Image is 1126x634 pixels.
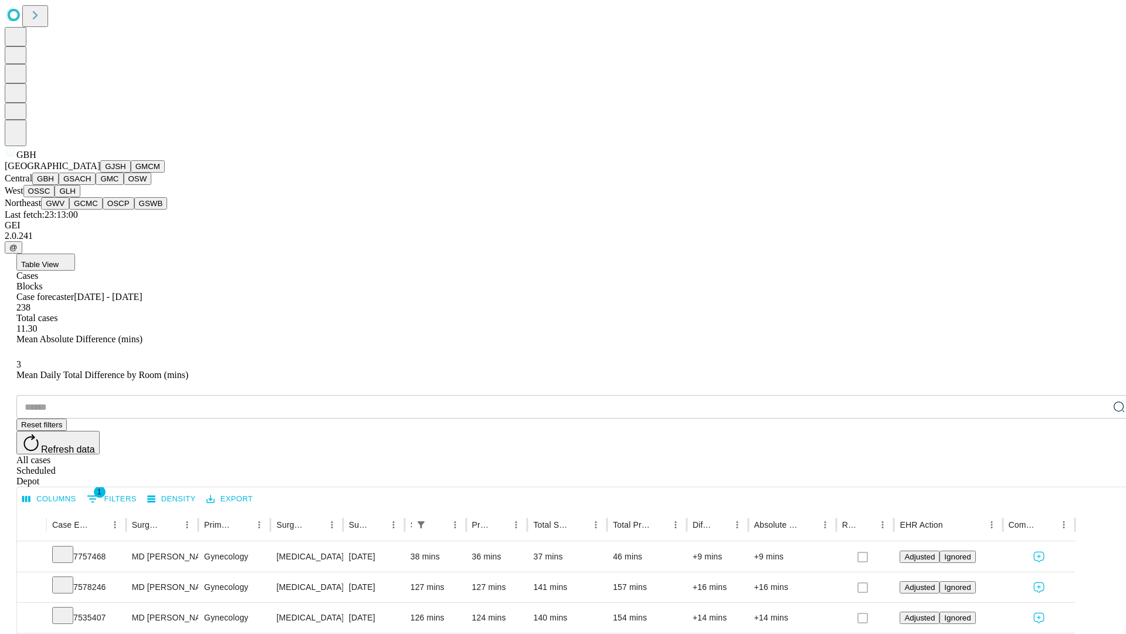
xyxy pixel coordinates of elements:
[21,420,62,429] span: Reset filters
[16,302,30,312] span: 238
[21,260,59,269] span: Table View
[693,520,711,530] div: Difference
[52,542,120,572] div: 7757468
[754,603,830,633] div: +14 mins
[69,197,103,210] button: GCMC
[41,444,95,454] span: Refresh data
[23,608,40,629] button: Expand
[276,603,337,633] div: [MEDICAL_DATA] [MEDICAL_DATA] REMOVAL TUBES AND/OR OVARIES FOR UTERUS 250GM OR LESS
[411,520,412,530] div: Scheduled In Room Duration
[1009,520,1038,530] div: Comments
[904,613,935,622] span: Adjusted
[817,517,833,533] button: Menu
[59,173,96,185] button: GSACH
[41,197,69,210] button: GWV
[251,517,267,533] button: Menu
[842,520,857,530] div: Resolved in EHR
[32,173,59,185] button: GBH
[23,578,40,598] button: Expand
[613,603,681,633] div: 154 mins
[96,173,123,185] button: GMC
[23,185,55,197] button: OSSC
[5,173,32,183] span: Central
[411,572,460,602] div: 127 mins
[944,583,971,592] span: Ignored
[413,517,429,533] button: Show filters
[124,173,152,185] button: OSW
[16,150,36,160] span: GBH
[411,603,460,633] div: 126 mins
[472,603,522,633] div: 124 mins
[103,197,134,210] button: OSCP
[16,370,188,380] span: Mean Daily Total Difference by Room (mins)
[533,603,601,633] div: 140 mins
[1056,517,1072,533] button: Menu
[904,552,935,561] span: Adjusted
[1039,517,1056,533] button: Sort
[801,517,817,533] button: Sort
[5,241,22,254] button: @
[349,603,399,633] div: [DATE]
[204,603,264,633] div: Gynecology
[100,160,131,173] button: GJSH
[16,334,143,344] span: Mean Absolute Difference (mins)
[651,517,667,533] button: Sort
[276,520,306,530] div: Surgery Name
[134,197,168,210] button: GSWB
[944,613,971,622] span: Ignored
[472,572,522,602] div: 127 mins
[349,542,399,572] div: [DATE]
[693,572,742,602] div: +16 mins
[571,517,588,533] button: Sort
[713,517,729,533] button: Sort
[667,517,684,533] button: Menu
[204,490,256,508] button: Export
[162,517,179,533] button: Sort
[533,572,601,602] div: 141 mins
[132,520,161,530] div: Surgeon Name
[491,517,508,533] button: Sort
[5,210,78,220] span: Last fetch: 23:13:00
[52,572,120,602] div: 7578246
[944,552,971,561] span: Ignored
[5,231,1121,241] div: 2.0.241
[533,542,601,572] div: 37 mins
[23,547,40,568] button: Expand
[131,160,165,173] button: GMCM
[413,517,429,533] div: 1 active filter
[19,490,79,508] button: Select columns
[940,612,975,624] button: Ignored
[754,542,830,572] div: +9 mins
[9,243,18,252] span: @
[729,517,745,533] button: Menu
[472,542,522,572] div: 36 mins
[276,572,337,602] div: [MEDICAL_DATA] [MEDICAL_DATA] REMOVAL TUBES AND/OR OVARIES FOR UTERUS 250GM OR LESS
[874,517,891,533] button: Menu
[940,581,975,593] button: Ignored
[144,490,199,508] button: Density
[693,603,742,633] div: +14 mins
[904,583,935,592] span: Adjusted
[179,517,195,533] button: Menu
[349,572,399,602] div: [DATE]
[74,292,142,302] span: [DATE] - [DATE]
[411,542,460,572] div: 38 mins
[5,161,100,171] span: [GEOGRAPHIC_DATA]
[5,186,23,195] span: West
[472,520,491,530] div: Predicted In Room Duration
[447,517,463,533] button: Menu
[5,220,1121,231] div: GEI
[900,551,940,563] button: Adjusted
[369,517,385,533] button: Sort
[52,520,89,530] div: Case Epic Id
[16,292,74,302] span: Case forecaster
[588,517,604,533] button: Menu
[16,254,75,271] button: Table View
[324,517,340,533] button: Menu
[430,517,447,533] button: Sort
[132,603,192,633] div: MD [PERSON_NAME] [PERSON_NAME]
[204,520,233,530] div: Primary Service
[132,572,192,602] div: MD [PERSON_NAME] [PERSON_NAME]
[900,612,940,624] button: Adjusted
[204,572,264,602] div: Gynecology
